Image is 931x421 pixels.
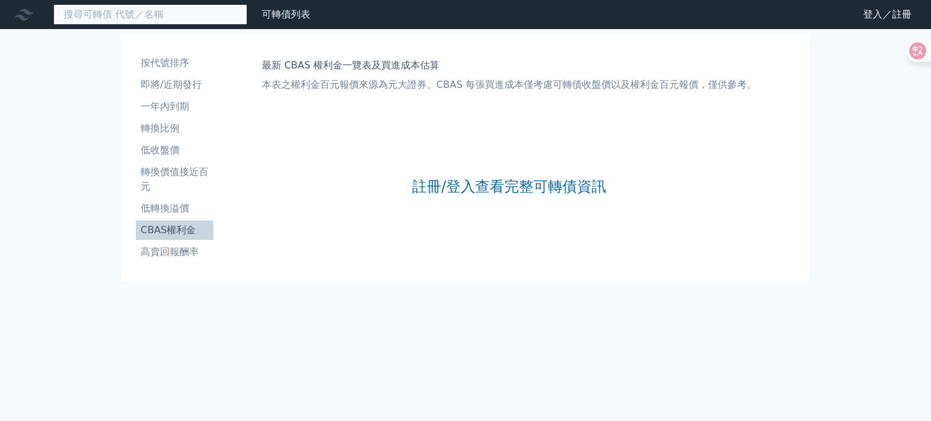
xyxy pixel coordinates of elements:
a: 按代號排序 [136,53,213,73]
li: 轉換價值接近百元 [136,165,213,194]
a: CBAS權利金 [136,220,213,240]
li: 轉換比例 [136,121,213,136]
a: 一年內到期 [136,97,213,116]
li: 按代號排序 [136,56,213,70]
li: 低收盤價 [136,143,213,157]
a: 高賣回報酬率 [136,242,213,262]
a: 轉換比例 [136,119,213,138]
li: 即將/近期發行 [136,78,213,92]
a: 註冊/登入查看完整可轉債資訊 [412,177,606,196]
a: 可轉債列表 [262,8,310,20]
h1: 最新 CBAS 權利金一覽表及買進成本估算 [262,58,756,73]
li: 一年內到期 [136,99,213,114]
input: 搜尋可轉債 代號／名稱 [53,4,247,25]
a: 低轉換溢價 [136,199,213,218]
a: 轉換價值接近百元 [136,162,213,196]
li: 低轉換溢價 [136,201,213,216]
li: CBAS權利金 [136,223,213,237]
a: 低收盤價 [136,141,213,160]
a: 即將/近期發行 [136,75,213,94]
li: 高賣回報酬率 [136,245,213,259]
a: 登入／註冊 [853,5,921,24]
p: 本表之權利金百元報價來源為元大證券。CBAS 每張買進成本僅考慮可轉債收盤價以及權利金百元報價，僅供參考。 [262,78,756,92]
